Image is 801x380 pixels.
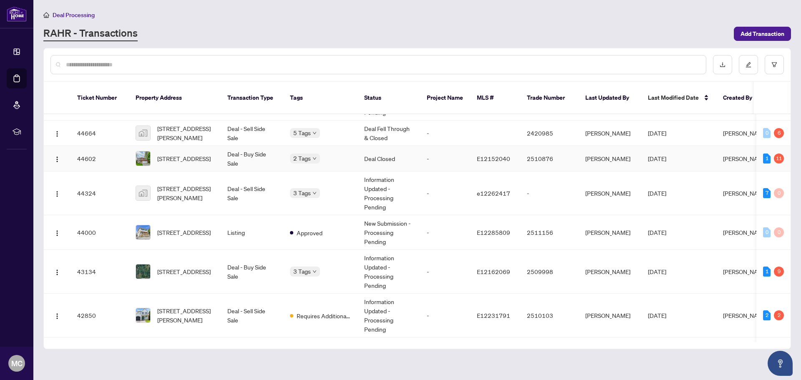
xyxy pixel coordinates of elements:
td: Listing [221,215,283,250]
span: [DATE] [648,129,666,137]
span: [DATE] [648,268,666,275]
div: 1 [763,154,771,164]
td: [PERSON_NAME] [579,215,641,250]
span: Add Transaction [741,27,784,40]
img: Logo [54,269,60,276]
span: Last Modified Date [648,93,699,102]
div: 2 [763,310,771,320]
div: 11 [774,154,784,164]
td: - [520,171,579,215]
td: 43134 [71,250,129,294]
span: [DATE] [648,312,666,319]
img: Logo [54,156,60,163]
img: Logo [54,230,60,237]
button: Open asap [768,351,793,376]
td: 44000 [71,215,129,250]
div: 0 [774,227,784,237]
img: Logo [54,313,60,320]
td: Deal Closed [358,146,420,171]
td: New Submission - Processing Pending [358,215,420,250]
span: MC [11,357,23,369]
button: Logo [50,265,64,278]
span: 3 Tags [293,267,311,276]
td: - [420,146,470,171]
span: E12152040 [477,155,510,162]
td: Deal - Sell Side Sale [221,121,283,146]
span: down [312,269,317,274]
th: Project Name [420,82,470,114]
div: 0 [763,128,771,138]
div: 0 [774,188,784,198]
div: 0 [763,227,771,237]
div: 1 [763,267,771,277]
img: Logo [54,191,60,197]
span: 2 Tags [293,154,311,163]
div: 7 [763,188,771,198]
span: [STREET_ADDRESS] [157,228,211,237]
th: Last Updated By [579,82,641,114]
span: [STREET_ADDRESS][PERSON_NAME] [157,184,214,202]
td: 44324 [71,171,129,215]
span: download [720,62,725,68]
span: down [312,191,317,195]
td: [PERSON_NAME] [579,250,641,294]
span: Deal Processing [53,11,95,19]
th: Property Address [129,82,221,114]
span: [PERSON_NAME] [723,268,768,275]
td: [PERSON_NAME] [579,146,641,171]
span: [PERSON_NAME] [723,155,768,162]
span: e12262417 [477,189,510,197]
button: Logo [50,309,64,322]
img: Logo [54,131,60,137]
td: - [420,215,470,250]
span: 3 Tags [293,188,311,198]
span: [STREET_ADDRESS] [157,154,211,163]
button: Add Transaction [734,27,791,41]
span: [PERSON_NAME] [723,229,768,236]
span: 5 Tags [293,128,311,138]
img: thumbnail-img [136,308,150,322]
th: Trade Number [520,82,579,114]
span: E12162069 [477,268,510,275]
td: - [420,121,470,146]
button: Logo [50,126,64,140]
td: Information Updated - Processing Pending [358,250,420,294]
span: Requires Additional Docs [297,311,351,320]
button: Logo [50,226,64,239]
button: download [713,55,732,74]
span: Approved [297,228,322,237]
td: - [420,250,470,294]
td: 2420985 [520,121,579,146]
td: 2511156 [520,215,579,250]
div: 9 [774,267,784,277]
td: Information Updated - Processing Pending [358,171,420,215]
td: 2510876 [520,146,579,171]
button: edit [739,55,758,74]
span: [STREET_ADDRESS][PERSON_NAME] [157,124,214,142]
img: thumbnail-img [136,186,150,200]
td: 42850 [71,294,129,337]
span: edit [746,62,751,68]
td: Deal - Buy Side Sale [221,146,283,171]
td: - [420,171,470,215]
img: logo [7,6,27,22]
div: 2 [774,310,784,320]
td: Deal - Sell Side Sale [221,294,283,337]
th: Ticket Number [71,82,129,114]
td: Deal Fell Through & Closed [358,121,420,146]
span: home [43,12,49,18]
span: E12285809 [477,229,510,236]
td: 2510103 [520,294,579,337]
button: filter [765,55,784,74]
td: 2509998 [520,250,579,294]
span: [PERSON_NAME] [723,312,768,319]
span: E12231791 [477,312,510,319]
div: 6 [774,128,784,138]
td: [PERSON_NAME] [579,294,641,337]
a: RAHR - Transactions [43,26,138,41]
th: Last Modified Date [641,82,716,114]
td: 44602 [71,146,129,171]
span: down [312,156,317,161]
span: [STREET_ADDRESS] [157,267,211,276]
button: Logo [50,186,64,200]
